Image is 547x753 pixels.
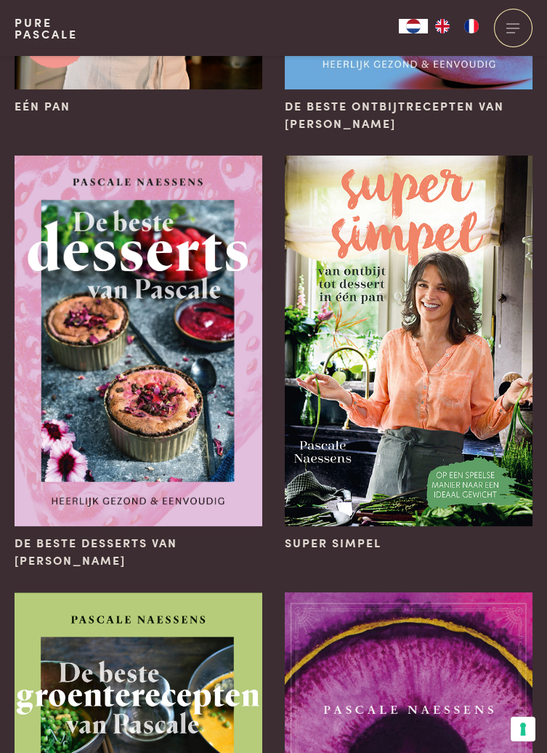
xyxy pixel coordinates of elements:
div: Language [399,19,428,33]
img: De beste desserts van Pascale [15,156,262,527]
span: Super Simpel [285,534,381,552]
a: De beste desserts van Pascale De beste desserts van [PERSON_NAME] [15,156,262,569]
a: NL [399,19,428,33]
a: EN [428,19,457,33]
aside: Language selected: Nederlands [399,19,486,33]
span: De beste desserts van [PERSON_NAME] [15,534,262,569]
img: Super Simpel [285,156,532,527]
ul: Language list [428,19,486,33]
a: FR [457,19,486,33]
button: Uw voorkeuren voor toestemming voor trackingtechnologieën [511,717,535,741]
a: PurePascale [15,17,78,40]
span: Eén pan [15,97,70,115]
a: Super Simpel Super Simpel [285,156,532,552]
span: De beste ontbijtrecepten van [PERSON_NAME] [285,97,532,132]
